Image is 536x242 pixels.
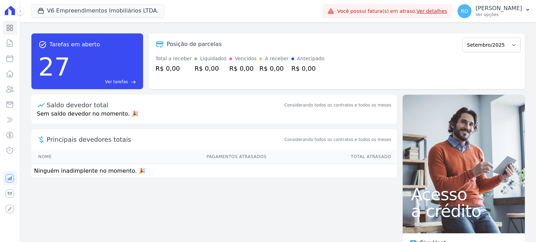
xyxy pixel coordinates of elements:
[73,79,136,85] a: Ver tarefas east
[200,55,226,62] div: Liquidados
[167,40,222,48] div: Posição de parcelas
[105,79,128,85] span: Ver tarefas
[131,79,136,85] span: east
[284,136,391,143] span: Considerando todos os contratos e todos os meses
[259,64,289,73] div: R$ 0,00
[267,150,397,164] th: Total Atrasado
[229,64,256,73] div: R$ 0,00
[417,8,447,14] a: Ver detalhes
[284,102,391,108] div: Considerando todos os contratos e todos os meses
[38,49,70,85] div: 27
[31,164,397,178] td: Ninguém inadimplente no momento. 🎉
[31,150,97,164] th: Nome
[194,64,226,73] div: R$ 0,00
[452,1,536,21] button: RO [PERSON_NAME] Ver opções
[31,4,165,17] button: V6 Empreendimentos Imobiliários LTDA.
[156,55,192,62] div: Total a receber
[476,12,522,17] p: Ver opções
[235,55,256,62] div: Vencidos
[38,40,47,49] span: task_alt
[297,55,325,62] div: Antecipado
[47,135,283,144] span: Principais devedores totais
[97,150,267,164] th: Pagamentos Atrasados
[31,110,397,124] p: Sem saldo devedor no momento. 🎉
[411,186,516,203] span: Acesso
[47,100,283,110] div: Saldo devedor total
[50,40,100,49] span: Tarefas em aberto
[156,64,192,73] div: R$ 0,00
[337,8,447,15] span: Você possui fatura(s) em atraso.
[265,55,289,62] div: A receber
[291,64,325,73] div: R$ 0,00
[461,9,468,14] span: RO
[476,5,522,12] p: [PERSON_NAME]
[411,203,516,219] span: a crédito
